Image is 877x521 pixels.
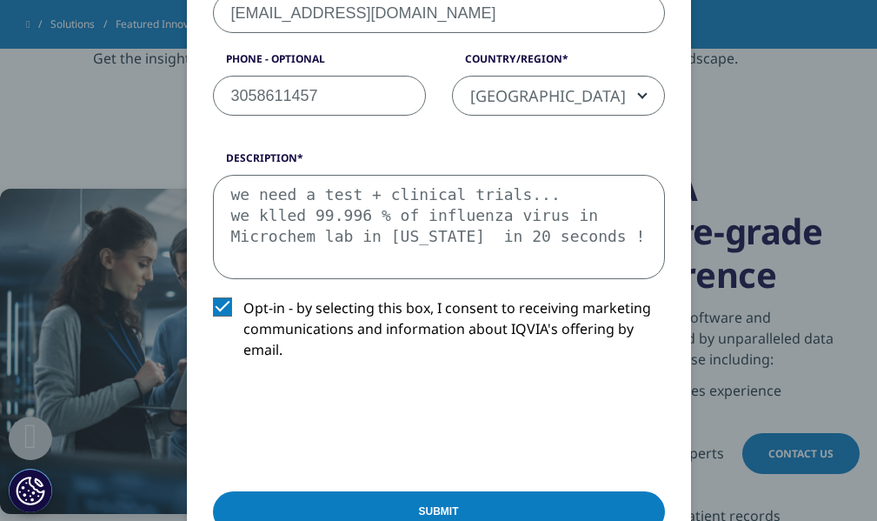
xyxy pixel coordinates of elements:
[452,51,665,76] label: Country/Region
[213,150,665,175] label: Description
[213,388,477,456] iframe: reCAPTCHA
[213,297,665,370] label: Opt-in - by selecting this box, I consent to receiving marketing communications and information a...
[453,77,664,117] span: United States
[213,51,426,76] label: Phone - Optional
[9,469,52,512] button: Cookies Settings
[452,76,665,116] span: United States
